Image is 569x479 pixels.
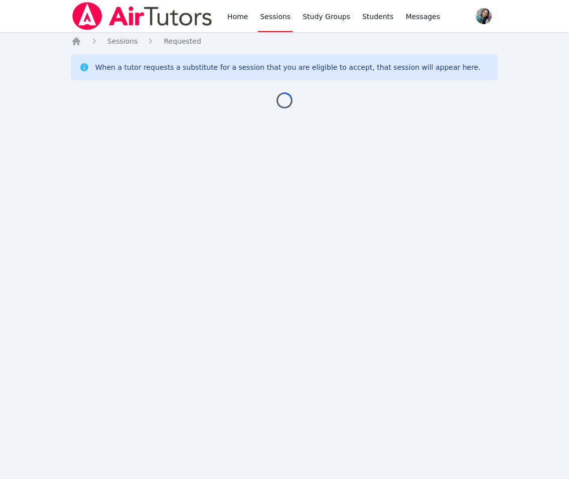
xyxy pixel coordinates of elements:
[71,2,213,30] img: Air Tutors
[107,37,138,45] span: Sessions
[95,62,481,72] div: When a tutor requests a substitute for a session that you are eligible to accept, that session wi...
[164,37,201,45] span: Requested
[405,12,440,22] span: Messages
[164,36,201,46] a: Requested
[71,36,498,46] nav: Breadcrumb
[107,36,138,46] a: Sessions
